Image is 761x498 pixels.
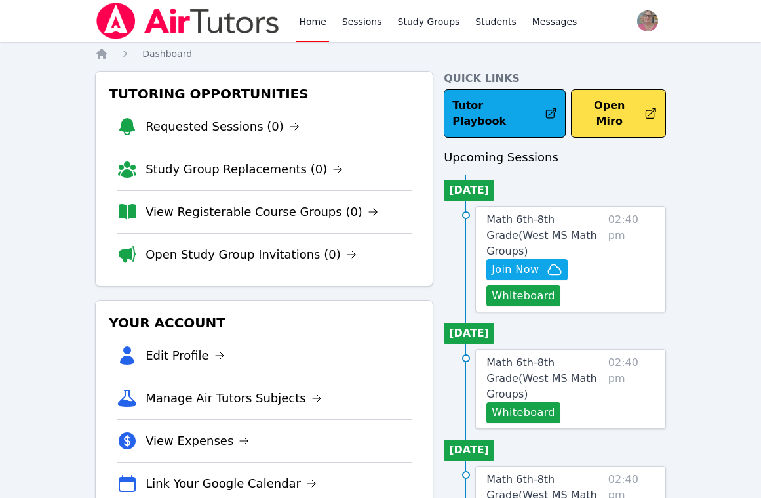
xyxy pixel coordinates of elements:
[146,346,225,365] a: Edit Profile
[146,117,300,136] a: Requested Sessions (0)
[571,89,666,138] button: Open Miro
[486,355,603,402] a: Math 6th-8th Grade(West MS Math Groups)
[142,49,192,59] span: Dashboard
[532,15,577,28] span: Messages
[146,432,249,450] a: View Expenses
[106,311,422,335] h3: Your Account
[486,212,603,259] a: Math 6th-8th Grade(West MS Math Groups)
[444,323,494,344] li: [DATE]
[142,47,192,60] a: Dashboard
[608,212,655,306] span: 02:40 pm
[608,355,655,423] span: 02:40 pm
[146,389,322,407] a: Manage Air Tutors Subjects
[486,285,560,306] button: Whiteboard
[146,160,343,178] a: Study Group Replacements (0)
[95,3,281,39] img: Air Tutors
[95,47,666,60] nav: Breadcrumb
[146,474,317,493] a: Link Your Google Calendar
[444,180,494,201] li: [DATE]
[444,89,566,138] a: Tutor Playbook
[444,71,666,87] h4: Quick Links
[146,245,357,264] a: Open Study Group Invitations (0)
[444,148,666,167] h3: Upcoming Sessions
[444,440,494,461] li: [DATE]
[486,213,597,257] span: Math 6th-8th Grade ( West MS Math Groups )
[146,203,378,221] a: View Registerable Course Groups (0)
[106,82,422,106] h3: Tutoring Opportunities
[492,262,539,278] span: Join Now
[486,356,597,400] span: Math 6th-8th Grade ( West MS Math Groups )
[486,259,568,280] button: Join Now
[486,402,560,423] button: Whiteboard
